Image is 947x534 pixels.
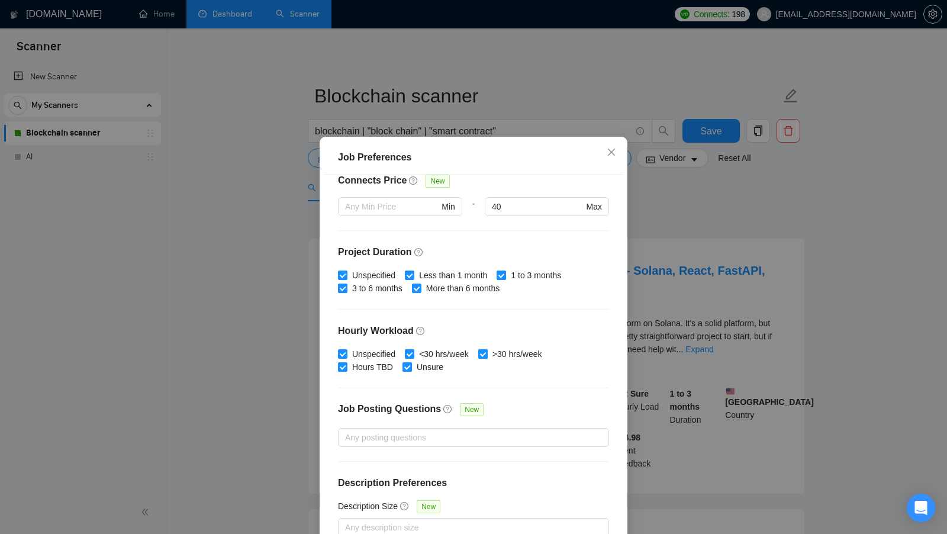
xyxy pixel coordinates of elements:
[414,348,474,361] span: <30 hrs/week
[492,200,584,213] input: Any Max Price
[338,402,441,416] h4: Job Posting Questions
[442,200,455,213] span: Min
[338,324,609,338] h4: Hourly Workload
[595,137,627,169] button: Close
[414,247,424,257] span: question-circle
[460,403,484,416] span: New
[347,361,398,374] span: Hours TBD
[400,501,410,511] span: question-circle
[421,282,505,295] span: More than 6 months
[347,282,407,295] span: 3 to 6 months
[409,176,418,185] span: question-circle
[488,348,547,361] span: >30 hrs/week
[347,348,400,361] span: Unspecified
[417,500,440,513] span: New
[338,173,407,188] h4: Connects Price
[587,200,602,213] span: Max
[414,269,492,282] span: Less than 1 month
[443,404,453,414] span: question-circle
[907,494,935,522] div: Open Intercom Messenger
[347,269,400,282] span: Unspecified
[506,269,566,282] span: 1 to 3 months
[345,200,439,213] input: Any Min Price
[338,476,609,490] h4: Description Preferences
[338,245,609,259] h4: Project Duration
[338,500,398,513] h5: Description Size
[462,197,485,230] div: -
[412,361,448,374] span: Unsure
[338,150,609,165] div: Job Preferences
[426,175,449,188] span: New
[416,326,426,336] span: question-circle
[607,147,616,157] span: close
